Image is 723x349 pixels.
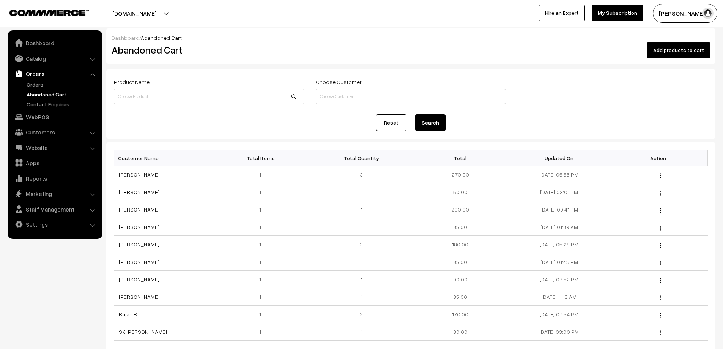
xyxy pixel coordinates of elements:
[9,202,100,216] a: Staff Management
[9,36,100,50] a: Dashboard
[9,172,100,185] a: Reports
[119,311,137,317] a: Rajan R
[510,236,609,253] td: [DATE] 05:28 PM
[660,173,661,178] img: Menu
[119,224,159,230] a: [PERSON_NAME]
[510,201,609,218] td: [DATE] 09:41 PM
[411,201,510,218] td: 200.00
[411,253,510,271] td: 85.00
[510,288,609,306] td: [DATE] 11:13 AM
[119,276,159,283] a: [PERSON_NAME]
[112,34,710,42] div: /
[510,150,609,166] th: Updated On
[312,323,411,341] td: 1
[660,313,661,318] img: Menu
[9,156,100,170] a: Apps
[213,288,312,306] td: 1
[411,183,510,201] td: 50.00
[213,271,312,288] td: 1
[9,67,100,81] a: Orders
[213,236,312,253] td: 1
[112,44,304,56] h2: Abandoned Cart
[112,35,139,41] a: Dashboard
[9,141,100,155] a: Website
[660,243,661,248] img: Menu
[9,52,100,65] a: Catalog
[119,171,159,178] a: [PERSON_NAME]
[411,236,510,253] td: 180.00
[510,183,609,201] td: [DATE] 03:01 PM
[25,100,100,108] a: Contact Enquires
[9,125,100,139] a: Customers
[660,278,661,283] img: Menu
[660,191,661,196] img: Menu
[539,5,585,21] a: Hire an Expert
[510,306,609,323] td: [DATE] 07:54 PM
[9,8,76,17] a: COMMMERCE
[213,183,312,201] td: 1
[213,201,312,218] td: 1
[411,288,510,306] td: 85.00
[312,166,411,183] td: 3
[411,218,510,236] td: 85.00
[213,218,312,236] td: 1
[9,218,100,231] a: Settings
[9,10,89,16] img: COMMMERCE
[114,78,150,86] label: Product Name
[312,201,411,218] td: 1
[312,218,411,236] td: 1
[213,166,312,183] td: 1
[25,90,100,98] a: Abandoned Cart
[510,271,609,288] td: [DATE] 07:52 PM
[119,294,159,300] a: [PERSON_NAME]
[312,271,411,288] td: 1
[660,295,661,300] img: Menu
[653,4,717,23] button: [PERSON_NAME] D
[213,306,312,323] td: 1
[25,81,100,88] a: Orders
[119,206,159,213] a: [PERSON_NAME]
[660,261,661,265] img: Menu
[213,150,312,166] th: Total Items
[114,89,304,104] input: Choose Product
[376,114,406,131] a: Reset
[119,259,159,265] a: [PERSON_NAME]
[660,330,661,335] img: Menu
[702,8,714,19] img: user
[660,208,661,213] img: Menu
[510,253,609,271] td: [DATE] 01:45 PM
[411,150,510,166] th: Total
[312,253,411,271] td: 1
[411,323,510,341] td: 80.00
[312,288,411,306] td: 1
[9,110,100,124] a: WebPOS
[510,323,609,341] td: [DATE] 03:00 PM
[411,306,510,323] td: 170.00
[114,150,213,166] th: Customer Name
[213,253,312,271] td: 1
[660,226,661,231] img: Menu
[213,323,312,341] td: 1
[592,5,643,21] a: My Subscription
[510,218,609,236] td: [DATE] 01:39 AM
[510,166,609,183] td: [DATE] 05:55 PM
[647,42,710,58] button: Add products to cart
[119,241,159,248] a: [PERSON_NAME]
[312,150,411,166] th: Total Quantity
[415,114,446,131] button: Search
[411,166,510,183] td: 270.00
[609,150,708,166] th: Action
[312,306,411,323] td: 2
[312,236,411,253] td: 2
[316,89,506,104] input: Choose Customer
[141,35,182,41] span: Abandoned Cart
[119,328,167,335] a: SK [PERSON_NAME]
[312,183,411,201] td: 1
[119,189,159,195] a: [PERSON_NAME]
[411,271,510,288] td: 90.00
[9,187,100,201] a: Marketing
[316,78,362,86] label: Choose Customer
[86,4,183,23] button: [DOMAIN_NAME]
